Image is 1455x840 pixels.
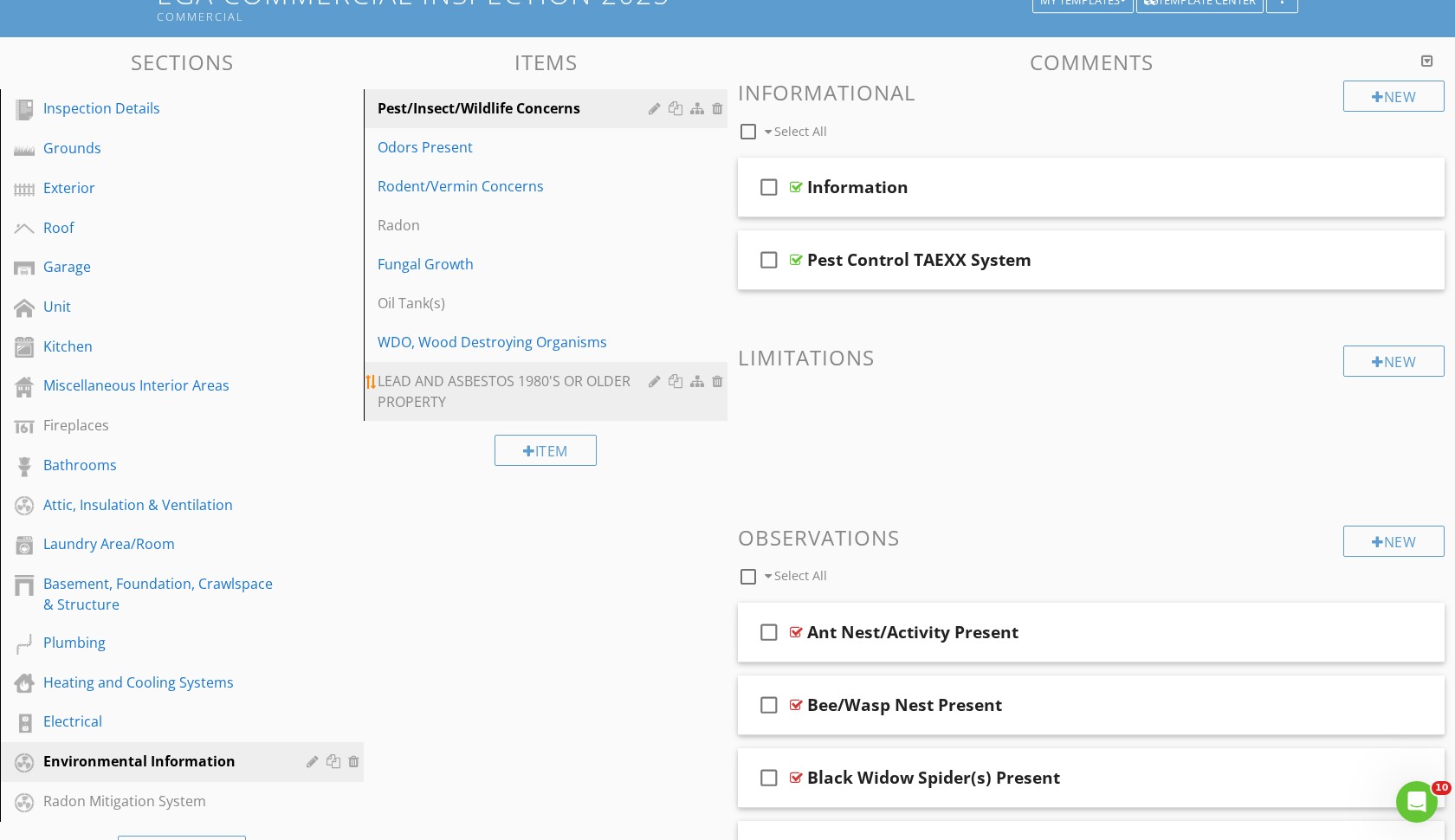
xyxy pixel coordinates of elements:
div: Bee/Wasp Nest Present [807,695,1002,715]
div: Fungal Growth [378,254,654,275]
div: Odors Present [378,137,654,158]
div: Pest Control TAEXX System [807,249,1031,270]
span: 10 [1432,781,1452,795]
div: Environmental Information [43,751,281,772]
h3: Comments [738,50,1445,74]
div: Laundry Area/Room [43,533,281,554]
div: Unit [43,296,281,317]
div: Plumbing [43,632,281,653]
div: Oil Tank(s) [378,293,654,313]
i: check_box_outline_blank [755,684,783,726]
div: Pest/Insect/Wildlife Concerns [378,98,654,119]
div: Garage [43,256,281,277]
h3: Items [364,50,727,74]
div: WDO, Wood Destroying Organisms [378,332,654,352]
i: check_box_outline_blank [755,757,783,798]
div: New [1343,81,1445,112]
div: Grounds [43,138,281,158]
div: Exterior [43,178,281,198]
span: Select All [774,123,827,139]
div: Ant Nest/Activity Present [807,622,1018,643]
div: Kitchen [43,336,281,357]
div: Radon [378,215,654,236]
div: Miscellaneous Interior Areas [43,375,281,396]
div: Attic, Insulation & Ventilation [43,494,281,515]
div: Radon Mitigation System [43,791,281,811]
div: Fireplaces [43,415,281,436]
div: Item [495,435,597,466]
div: Inspection Details [43,98,281,119]
div: Basement, Foundation, Crawlspace & Structure [43,573,281,615]
i: check_box_outline_blank [755,166,783,208]
div: LEAD AND ASBESTOS 1980'S OR OLDER PROPERTY [378,371,654,412]
div: Bathrooms [43,455,281,475]
h3: Limitations [738,346,1445,369]
div: New [1343,346,1445,377]
div: New [1343,526,1445,557]
iframe: Intercom live chat [1396,781,1438,823]
div: Heating and Cooling Systems [43,672,281,693]
h3: Informational [738,81,1445,104]
i: check_box_outline_blank [755,611,783,653]
h3: Observations [738,526,1445,549]
div: Rodent/Vermin Concerns [378,176,654,197]
div: Commercial [157,10,1038,23]
i: check_box_outline_blank [755,239,783,281]
div: Information [807,177,909,197]
div: Electrical [43,711,281,732]
div: Roof [43,217,281,238]
span: Select All [774,567,827,584]
div: Black Widow Spider(s) Present [807,767,1060,788]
